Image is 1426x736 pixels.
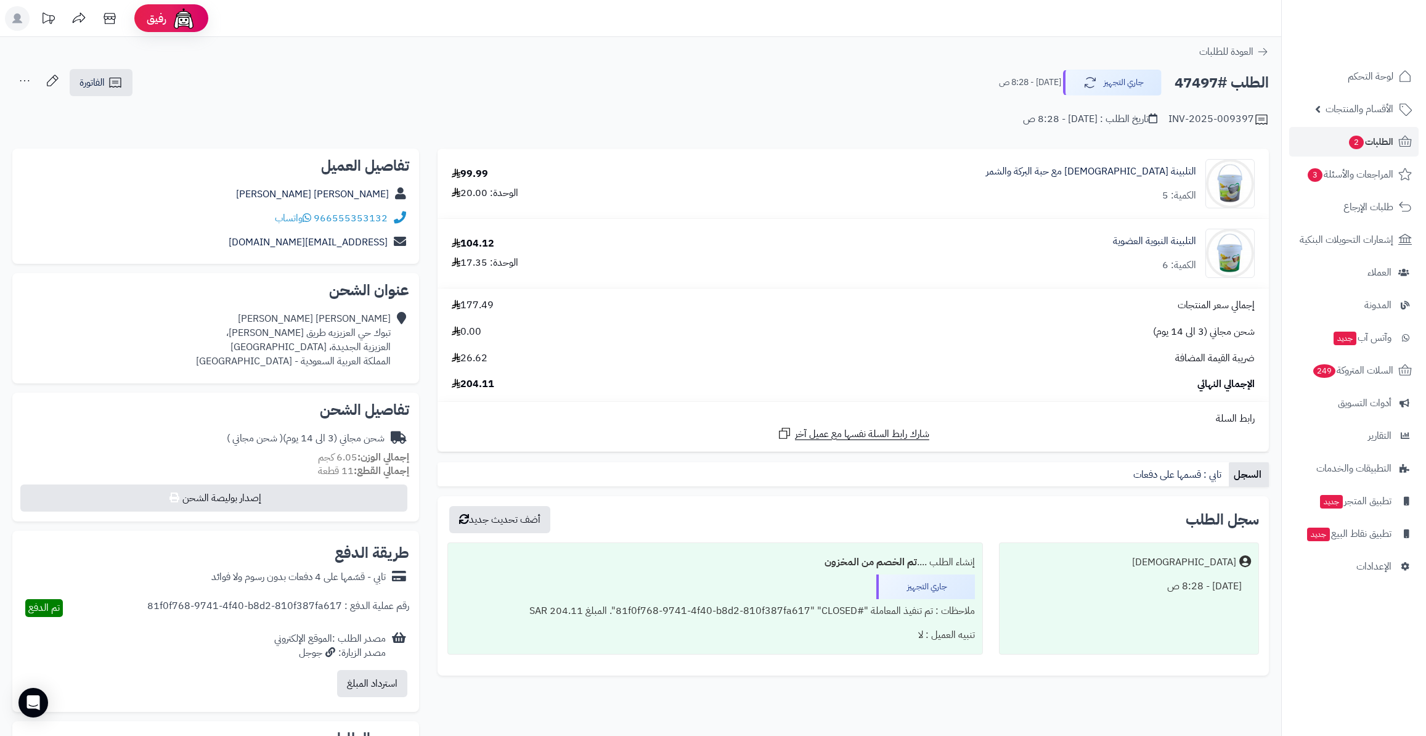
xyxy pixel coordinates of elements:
span: تطبيق نقاط البيع [1306,525,1391,542]
a: الطلبات2 [1289,127,1419,157]
a: 966555353132 [314,211,388,226]
span: 26.62 [452,351,487,366]
span: العودة للطلبات [1199,44,1253,59]
a: تطبيق المتجرجديد [1289,486,1419,516]
span: المدونة [1364,296,1391,314]
span: المراجعات والأسئلة [1306,166,1393,183]
div: INV-2025-009397 [1168,112,1269,127]
h2: تفاصيل الشحن [22,403,409,417]
div: 104.12 [452,237,494,251]
a: المراجعات والأسئلة3 [1289,160,1419,189]
div: الكمية: 6 [1162,258,1196,272]
span: أدوات التسويق [1338,395,1391,412]
span: 249 [1312,364,1336,378]
small: 11 قطعة [318,464,409,478]
a: واتساب [275,211,311,226]
div: تاريخ الطلب : [DATE] - 8:28 ص [1023,112,1157,126]
span: رفيق [147,11,166,26]
div: ملاحظات : تم تنفيذ المعاملة "#81f0f768-9741-4f40-b8d2-810f387fa617" "CLOSED". المبلغ 204.11 SAR [455,599,975,623]
button: جاري التجهيز [1063,70,1162,96]
div: [PERSON_NAME] [PERSON_NAME] تبوك حي العزيزيه طريق [PERSON_NAME]، العزيزية الجديدة، [GEOGRAPHIC_DA... [196,312,391,368]
span: 0.00 [452,325,481,339]
div: الكمية: 5 [1162,189,1196,203]
span: الطلبات [1348,133,1393,150]
div: الوحدة: 20.00 [452,186,518,200]
a: العودة للطلبات [1199,44,1269,59]
div: مصدر الزيارة: جوجل [274,646,386,660]
a: شارك رابط السلة نفسها مع عميل آخر [777,426,929,441]
a: تابي : قسمها على دفعات [1128,462,1229,487]
h2: عنوان الشحن [22,283,409,298]
a: السلات المتروكة249 [1289,356,1419,385]
div: [DEMOGRAPHIC_DATA] [1132,555,1236,570]
a: وآتس آبجديد [1289,323,1419,353]
div: Open Intercom Messenger [18,688,48,718]
img: 1700931718-Talbinah%20Original-90x90.jpg [1206,229,1254,278]
span: 3 [1307,168,1323,182]
a: التقارير [1289,421,1419,451]
strong: إجمالي الوزن: [357,450,409,465]
div: تابي - قسّمها على 4 دفعات بدون رسوم ولا فوائد [211,570,386,584]
a: تطبيق نقاط البيعجديد [1289,519,1419,549]
span: جديد [1320,495,1343,509]
span: شحن مجاني (3 الى 14 يوم) [1153,325,1255,339]
b: تم الخصم من المخزون [825,555,917,570]
a: [PERSON_NAME] [PERSON_NAME] [236,187,389,202]
small: [DATE] - 8:28 ص [999,76,1061,89]
span: السلات المتروكة [1312,362,1393,379]
span: 2 [1348,135,1364,150]
span: ضريبة القيمة المضافة [1175,351,1255,366]
div: رقم عملية الدفع : 81f0f768-9741-4f40-b8d2-810f387fa617 [147,599,409,617]
span: طلبات الإرجاع [1343,198,1393,216]
span: لوحة التحكم [1348,68,1393,85]
span: 204.11 [452,377,494,391]
a: التطبيقات والخدمات [1289,454,1419,483]
div: مصدر الطلب :الموقع الإلكتروني [274,632,386,660]
span: إشعارات التحويلات البنكية [1300,231,1393,248]
a: أدوات التسويق [1289,388,1419,418]
div: شحن مجاني (3 الى 14 يوم) [227,431,385,446]
a: [EMAIL_ADDRESS][DOMAIN_NAME] [229,235,388,250]
a: الفاتورة [70,69,132,96]
a: التلبينة [DEMOGRAPHIC_DATA] مع حبة البركة والشمر [986,165,1196,179]
span: وآتس آب [1332,329,1391,346]
a: إشعارات التحويلات البنكية [1289,225,1419,255]
span: التقارير [1368,427,1391,444]
img: ai-face.png [171,6,196,31]
button: استرداد المبلغ [337,670,407,697]
h2: تفاصيل العميل [22,158,409,173]
a: تحديثات المنصة [33,6,63,34]
div: تنبيه العميل : لا [455,623,975,647]
span: إجمالي سعر المنتجات [1178,298,1255,313]
a: السجل [1229,462,1269,487]
a: العملاء [1289,258,1419,287]
span: شارك رابط السلة نفسها مع عميل آخر [795,427,929,441]
span: ( شحن مجاني ) [227,431,283,446]
small: 6.05 كجم [318,450,409,465]
h3: سجل الطلب [1186,512,1259,527]
span: جديد [1334,332,1356,345]
div: 99.99 [452,167,488,181]
strong: إجمالي القطع: [354,464,409,478]
h2: الطلب #47497 [1175,70,1269,96]
h2: طريقة الدفع [335,546,409,560]
span: الإعدادات [1356,558,1391,575]
button: إصدار بوليصة الشحن [20,485,407,512]
button: أضف تحديث جديد [449,506,550,533]
a: الإعدادات [1289,552,1419,581]
span: تم الدفع [28,600,60,615]
span: تطبيق المتجر [1319,493,1391,510]
span: الإجمالي النهائي [1197,377,1255,391]
div: رابط السلة [442,412,1264,426]
a: التلبينة النبوية العضوية [1113,234,1196,248]
span: التطبيقات والخدمات [1316,460,1391,477]
span: الفاتورة [79,75,105,90]
span: الأقسام والمنتجات [1326,100,1393,118]
div: إنشاء الطلب .... [455,550,975,574]
span: العملاء [1367,264,1391,281]
a: طلبات الإرجاع [1289,192,1419,222]
span: جديد [1307,528,1330,541]
img: 1700931864-Talbinah%20with%20Fennel%20Seeds-90x90.jpg [1206,159,1254,208]
div: جاري التجهيز [876,574,975,599]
